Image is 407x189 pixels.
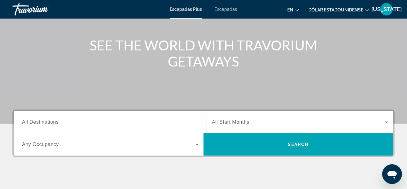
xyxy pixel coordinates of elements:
[378,3,395,16] button: Menú de usuario
[22,142,59,147] span: Any Occupancy
[287,5,299,14] button: Cambiar idioma
[288,142,309,147] span: Search
[204,133,393,156] button: Buscar
[14,111,393,156] div: Widget de búsqueda
[87,37,320,69] h1: SEE THE WORLD WITH TRAVORIUM GETAWAYS
[12,1,74,17] a: Travorium
[287,7,293,12] font: en
[212,119,249,125] span: All Start Months
[22,119,59,125] span: All Destinations
[170,7,202,12] a: Escapadas Plus
[308,7,363,12] font: Dólar estadounidense
[382,164,402,184] iframe: Botón para iniciar la ventana de mensajería
[308,5,369,14] button: Cambiar moneda
[371,6,402,12] font: [US_STATE]
[215,7,237,12] a: Escapadas
[22,119,199,126] input: Seleccionar destino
